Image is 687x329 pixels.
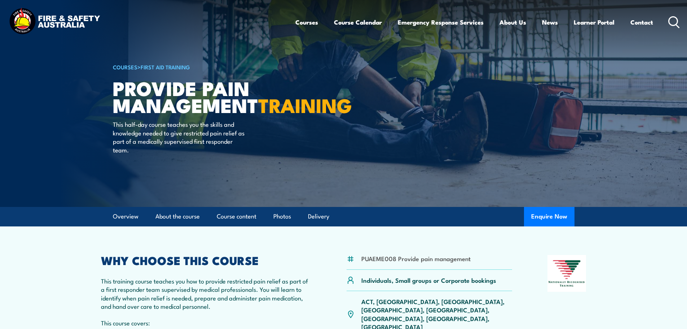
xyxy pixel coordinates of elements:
[308,207,329,226] a: Delivery
[113,207,138,226] a: Overview
[499,13,526,32] a: About Us
[361,254,471,263] li: PUAEME008 Provide pain management
[101,319,312,327] p: This course covers:
[524,207,574,226] button: Enquire Now
[217,207,256,226] a: Course content
[113,63,137,71] a: COURSES
[258,90,352,120] strong: TRAINING
[334,13,382,32] a: Course Calendar
[630,13,653,32] a: Contact
[101,277,312,311] p: This training course teaches you how to provide restricted pain relief as part of a first respond...
[273,207,291,226] a: Photos
[101,255,312,265] h2: WHY CHOOSE THIS COURSE
[398,13,484,32] a: Emergency Response Services
[547,255,586,292] img: Nationally Recognised Training logo.
[574,13,615,32] a: Learner Portal
[155,207,200,226] a: About the course
[113,79,291,113] h1: Provide Pain Management
[113,62,291,71] h6: >
[542,13,558,32] a: News
[141,63,190,71] a: First Aid Training
[295,13,318,32] a: Courses
[113,120,245,154] p: This half-day course teaches you the skills and knowledge needed to give restricted pain relief a...
[361,276,496,284] p: Individuals, Small groups or Corporate bookings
